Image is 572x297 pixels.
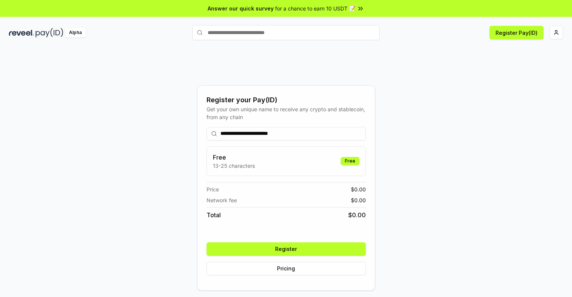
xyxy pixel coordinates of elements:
[275,4,355,12] span: for a chance to earn 10 USDT 📝
[207,105,366,121] div: Get your own unique name to receive any crypto and stablecoin, from any chain
[9,28,34,37] img: reveel_dark
[207,262,366,275] button: Pricing
[207,95,366,105] div: Register your Pay(ID)
[65,28,86,37] div: Alpha
[207,210,221,219] span: Total
[213,162,255,170] p: 13-25 characters
[207,196,237,204] span: Network fee
[207,242,366,256] button: Register
[351,185,366,193] span: $ 0.00
[351,196,366,204] span: $ 0.00
[208,4,274,12] span: Answer our quick survey
[213,153,255,162] h3: Free
[341,157,359,165] div: Free
[490,26,544,39] button: Register Pay(ID)
[348,210,366,219] span: $ 0.00
[36,28,63,37] img: pay_id
[207,185,219,193] span: Price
